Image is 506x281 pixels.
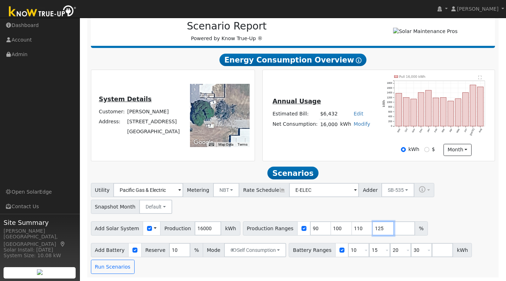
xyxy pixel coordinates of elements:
[401,147,406,152] input: kWh
[397,128,401,133] text: Sep
[391,125,392,127] text: 0
[219,54,366,66] span: Energy Consumption Overview
[440,97,446,126] rect: onclick=""
[192,138,215,147] a: Open this area in Google Maps (opens a new window)
[37,269,43,275] img: retrieve
[408,146,419,153] label: kWh
[387,96,392,98] text: 1200
[224,243,286,257] button: Self Consumption
[271,109,319,119] td: Estimated Bill:
[463,92,469,126] rect: onclick=""
[433,98,439,126] rect: onclick=""
[239,183,289,197] span: Rate Schedule
[192,138,215,147] img: Google
[478,128,483,133] text: Aug
[271,119,319,130] td: Net Consumption:
[190,243,203,257] span: %
[319,119,339,130] td: 16,000
[449,128,453,133] text: Apr
[203,243,224,257] span: Mode
[4,227,76,235] div: [PERSON_NAME]
[441,128,446,133] text: Mar
[113,183,183,197] input: Select a Utility
[91,260,135,274] button: Run Scenarios
[470,85,476,126] rect: onclick=""
[319,109,339,119] td: $6,432
[396,93,402,126] rect: onclick=""
[356,58,361,63] i: Show Help
[139,200,172,214] button: Default
[243,221,298,236] span: Production Ranges
[387,91,392,94] text: 1400
[126,117,181,127] td: [STREET_ADDRESS]
[99,96,152,103] u: System Details
[238,142,247,146] a: Terms (opens in new tab)
[399,74,425,78] text: Pull 16,000 kWh
[469,128,475,136] text: [DATE]
[448,101,454,126] rect: onclick=""
[388,115,392,118] text: 400
[388,110,392,113] text: 600
[387,101,392,103] text: 1000
[141,243,170,257] span: Reserve
[221,221,240,236] span: kWh
[404,128,408,133] text: Oct
[426,90,432,126] rect: onclick=""
[426,128,430,133] text: Jan
[289,243,336,257] span: Battery Ranges
[60,241,66,247] a: Map
[4,246,76,254] div: Solar Install: [DATE]
[160,221,195,236] span: Production
[91,243,129,257] span: Add Battery
[272,98,321,105] u: Annual Usage
[5,4,80,20] img: Know True-Up
[388,120,392,122] text: 200
[453,243,472,257] span: kWh
[209,142,214,147] button: Keyboard shortcuts
[183,183,213,197] span: Metering
[393,28,457,35] img: Solar Maintenance Pros
[339,119,352,130] td: kWh
[432,146,435,153] label: $
[267,167,318,179] span: Scenarios
[98,20,355,32] h2: Scenario Report
[4,252,76,259] div: System Size: 10.08 kW
[213,183,240,197] button: NBT
[419,128,423,133] text: Dec
[478,87,484,126] rect: onclick=""
[289,183,359,197] input: Select a Rate Schedule
[479,75,482,79] text: 
[424,147,429,152] input: $
[434,128,438,133] text: Feb
[94,20,359,42] div: Powered by Know True-Up ®
[403,97,409,126] rect: onclick=""
[387,86,392,89] text: 1600
[4,218,76,227] span: Site Summary
[411,99,417,126] rect: onclick=""
[354,121,370,127] a: Modify
[382,100,386,107] text: kWh
[218,142,233,147] button: Map Data
[126,107,181,117] td: [PERSON_NAME]
[415,221,428,236] span: %
[418,92,424,126] rect: onclick=""
[381,183,414,197] button: SB-535
[126,127,181,137] td: [GEOGRAPHIC_DATA]
[4,233,76,248] div: [GEOGRAPHIC_DATA], [GEOGRAPHIC_DATA]
[98,117,126,127] td: Address:
[91,221,143,236] span: Add Solar System
[359,183,382,197] span: Adder
[387,82,392,84] text: 1800
[444,144,472,156] button: month
[98,107,126,117] td: Customer:
[455,98,461,126] rect: onclick=""
[456,128,461,133] text: May
[91,200,140,214] span: Snapshot Month
[91,183,114,197] span: Utility
[388,106,392,108] text: 800
[464,128,468,133] text: Jun
[354,111,363,117] a: Edit
[457,6,499,12] span: [PERSON_NAME]
[412,128,416,133] text: Nov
